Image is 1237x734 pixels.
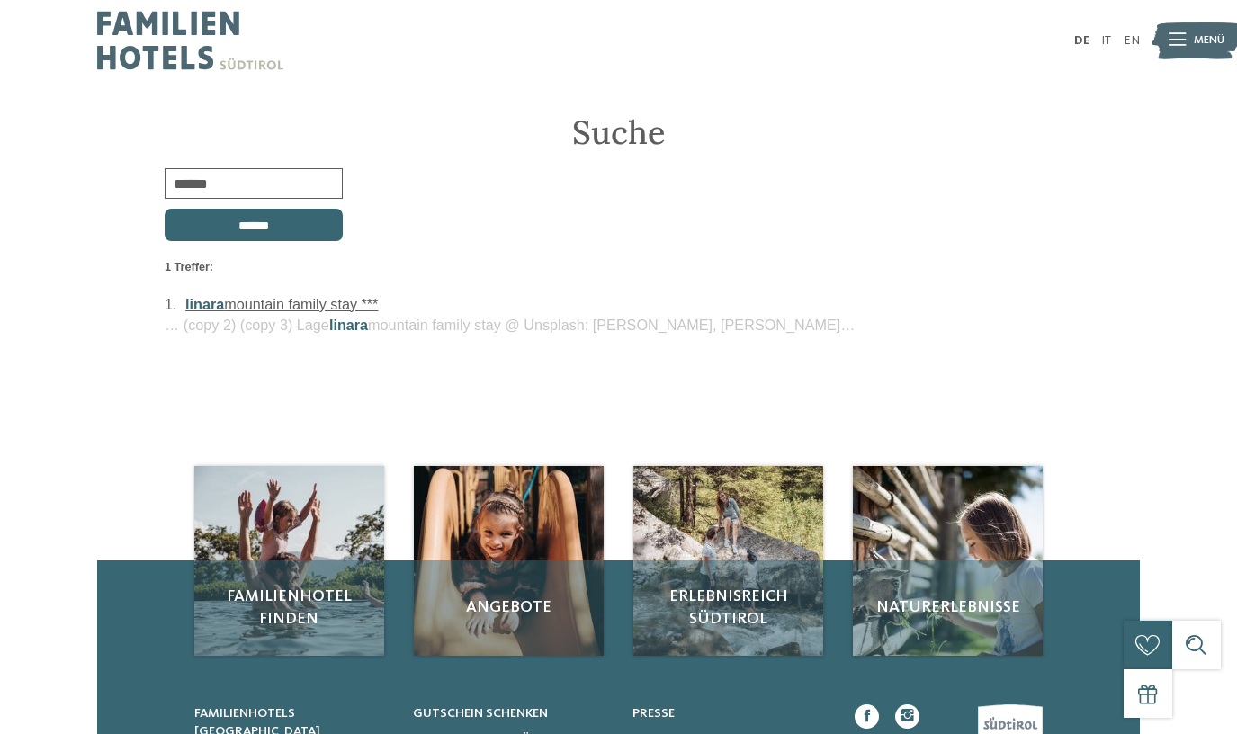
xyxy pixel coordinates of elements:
a: Presse [632,704,831,722]
a: Gutschein schenken [413,704,612,722]
span: 1. [165,296,177,312]
span: … (copy 2) (copy 3) Lage mountain family stay @ Unsplash: [PERSON_NAME], [PERSON_NAME]… [165,317,855,333]
a: Suche Naturerlebnisse [853,466,1042,655]
span: Familienhotel finden [211,586,367,631]
a: Suche Erlebnisreich Südtirol [633,466,822,655]
span: Angebote [430,596,587,619]
span: Menü [1194,32,1224,49]
span: Presse [632,707,675,720]
img: Suche [853,466,1042,655]
a: DE [1074,34,1089,47]
div: 1 Treffer: [165,260,1072,276]
span: linara [329,317,368,333]
a: linaramountain family stay *** [185,296,378,312]
a: EN [1124,34,1140,47]
a: IT [1101,34,1111,47]
a: Suche Familienhotel finden [194,466,383,655]
span: Erlebnisreich Südtirol [650,586,806,631]
span: linara [185,296,224,312]
img: Suche [633,466,822,655]
span: Suche [572,112,665,153]
span: Gutschein schenken [413,707,548,720]
span: Naturerlebnisse [869,596,1026,619]
img: Suche [414,466,603,655]
a: Suche Angebote [414,466,603,655]
img: Suche [194,466,383,655]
